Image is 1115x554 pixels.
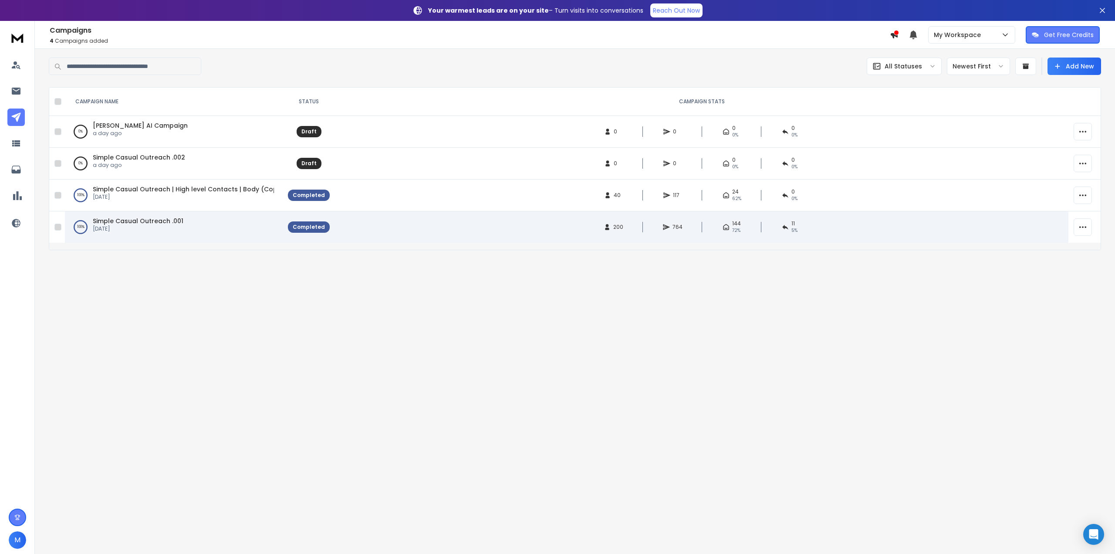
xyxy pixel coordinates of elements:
[283,88,335,116] th: STATUS
[1026,26,1100,44] button: Get Free Credits
[78,159,83,168] p: 0 %
[791,195,797,202] span: 0 %
[614,128,622,135] span: 0
[78,127,83,136] p: 0 %
[428,6,643,15] p: – Turn visits into conversations
[65,211,283,243] td: 100%Simple Casual Outreach .001[DATE]
[301,128,317,135] div: Draft
[77,223,84,231] p: 100 %
[791,188,795,195] span: 0
[672,224,683,231] span: 764
[732,227,740,234] span: 72 %
[93,185,341,194] a: Simple Casual Outreach | High level Contacts | Body (Copy) | Objective : Reply
[93,162,185,169] p: a day ago
[293,192,325,199] div: Completed
[93,217,183,225] a: Simple Casual Outreach .001
[50,25,890,36] h1: Campaigns
[732,156,736,163] span: 0
[65,180,283,211] td: 100%Simple Casual Outreach | High level Contacts | Body (Copy) | Objective : Reply[DATE]
[732,188,739,195] span: 24
[1044,31,1094,39] p: Get Free Credits
[732,163,738,170] span: 0%
[65,116,283,148] td: 0%[PERSON_NAME] AI Campaigna day ago
[650,3,703,17] a: Reach Out Now
[732,195,741,202] span: 62 %
[791,156,795,163] span: 0
[1083,524,1104,545] div: Open Intercom Messenger
[50,37,54,44] span: 4
[732,132,738,139] span: 0%
[791,125,795,132] span: 0
[614,192,622,199] span: 40
[885,62,922,71] p: All Statuses
[428,6,549,15] strong: Your warmest leads are on your site
[1047,58,1101,75] button: Add New
[335,88,1068,116] th: CAMPAIGN STATS
[947,58,1010,75] button: Newest First
[77,191,84,200] p: 100 %
[614,160,622,167] span: 0
[301,160,317,167] div: Draft
[9,30,26,46] img: logo
[613,224,623,231] span: 200
[673,160,682,167] span: 0
[50,37,890,44] p: Campaigns added
[673,128,682,135] span: 0
[653,6,700,15] p: Reach Out Now
[791,163,797,170] span: 0%
[93,225,183,232] p: [DATE]
[93,121,188,130] a: [PERSON_NAME] AI Campaign
[293,224,325,231] div: Completed
[673,192,682,199] span: 117
[9,531,26,549] button: M
[93,153,185,162] a: Simple Casual Outreach .002
[791,220,795,227] span: 11
[934,31,984,39] p: My Workspace
[732,125,736,132] span: 0
[93,130,188,137] p: a day ago
[65,148,283,180] td: 0%Simple Casual Outreach .002a day ago
[93,194,274,201] p: [DATE]
[65,88,283,116] th: CAMPAIGN NAME
[732,220,741,227] span: 144
[791,132,797,139] span: 0%
[791,227,797,234] span: 5 %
